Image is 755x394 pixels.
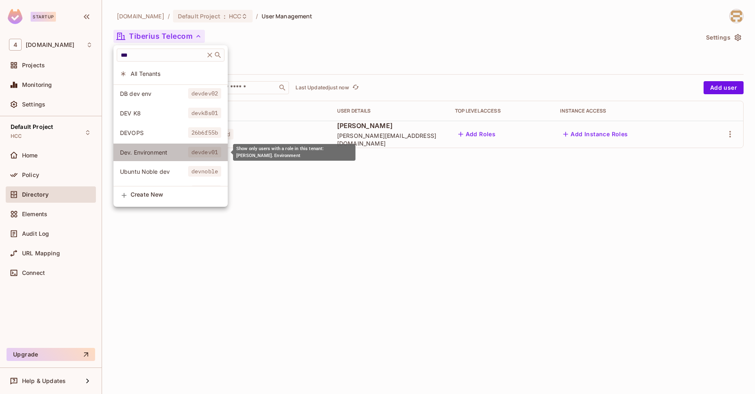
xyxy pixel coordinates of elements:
div: Show only users with a role in this tenant: DB dev env [113,85,228,102]
span: DB dev env [120,90,188,97]
span: DEV K8 [120,109,188,117]
span: All Tenants [131,70,221,77]
span: DEVOPS [120,129,188,137]
div: Show only users with a role in this tenant: DEV K8 [113,104,228,122]
span: devdev02 [188,88,221,99]
span: Dev. Environment [120,148,188,156]
span: 26b6f55b [188,127,221,138]
span: voipdev [191,186,221,196]
div: Show only users with a role in this tenant: VOIPDEV [113,182,228,200]
span: Ubuntu Noble dev [120,168,188,175]
span: devnoble [188,166,221,177]
div: Show only users with a role in this tenant: Ubuntu Noble dev [113,163,228,180]
span: devk8s01 [188,108,221,118]
div: Show only users with a role in this tenant: DEVOPS [113,124,228,142]
span: Create New [131,191,221,198]
div: Show only users with a role in this tenant: Dev. Environment [113,144,228,161]
div: Show only users with a role in this tenant: [PERSON_NAME]. Environment [233,144,355,161]
span: devdev01 [188,147,221,157]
